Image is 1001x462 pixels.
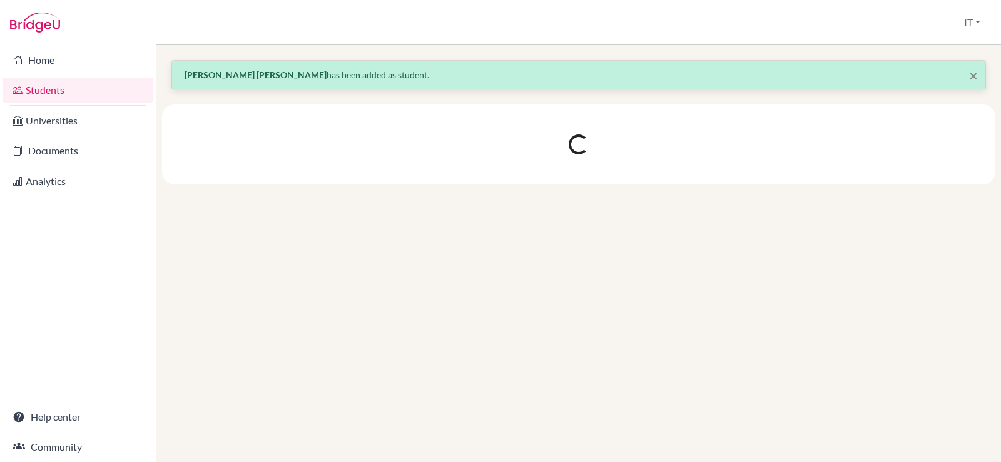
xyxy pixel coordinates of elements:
a: Analytics [3,169,153,194]
a: Community [3,434,153,459]
a: Students [3,78,153,103]
img: Bridge-U [10,13,60,33]
button: IT [958,11,986,34]
span: × [969,66,978,84]
p: has been added as student. [185,68,973,81]
strong: [PERSON_NAME] [PERSON_NAME] [185,69,327,80]
a: Universities [3,108,153,133]
a: Home [3,48,153,73]
a: Help center [3,404,153,429]
button: Close [969,68,978,83]
a: Documents [3,138,153,163]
